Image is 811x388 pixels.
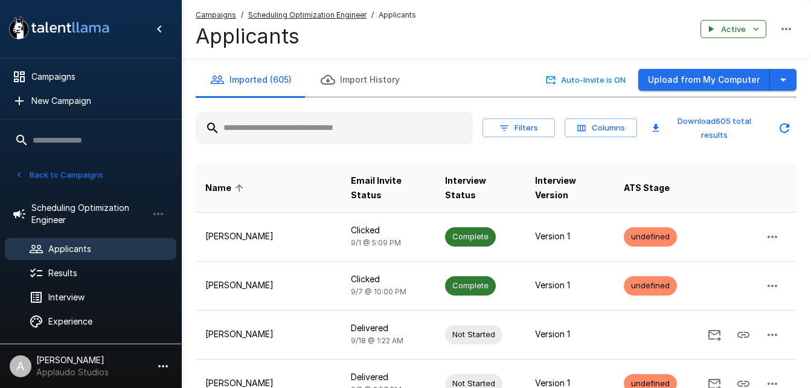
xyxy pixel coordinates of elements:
[535,328,604,340] p: Version 1
[205,328,332,340] p: [PERSON_NAME]
[196,63,306,97] button: Imported (605)
[647,112,768,144] button: Download605 total results
[205,279,332,291] p: [PERSON_NAME]
[624,181,670,195] span: ATS Stage
[196,24,416,49] h4: Applicants
[351,173,426,202] span: Email Invite Status
[196,10,236,19] u: Campaigns
[543,71,629,89] button: Auto-Invite is ON
[729,377,758,387] span: Copy Interview Link
[351,238,401,247] span: 9/1 @ 5:09 PM
[772,116,797,140] button: Updated Today - 8:11 AM
[205,181,247,195] span: Name
[445,173,516,202] span: Interview Status
[351,336,403,345] span: 9/18 @ 1:22 AM
[624,231,677,242] span: undefined
[729,328,758,338] span: Copy Interview Link
[379,9,416,21] span: Applicants
[535,230,604,242] p: Version 1
[351,287,406,296] span: 9/7 @ 10:00 PM
[535,173,604,202] span: Interview Version
[482,118,555,137] button: Filters
[248,10,367,19] u: Scheduling Optimization Engineer
[700,20,766,39] button: Active
[565,118,637,137] button: Columns
[700,377,729,387] span: Send Invitation
[445,231,496,242] span: Complete
[306,63,414,97] button: Import History
[241,9,243,21] span: /
[700,328,729,338] span: Send Invitation
[445,329,502,340] span: Not Started
[638,69,770,91] button: Upload from My Computer
[351,273,426,285] p: Clicked
[205,230,332,242] p: [PERSON_NAME]
[351,224,426,236] p: Clicked
[624,280,677,291] span: undefined
[351,371,426,383] p: Delivered
[445,280,496,291] span: Complete
[535,279,604,291] p: Version 1
[371,9,374,21] span: /
[351,322,426,334] p: Delivered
